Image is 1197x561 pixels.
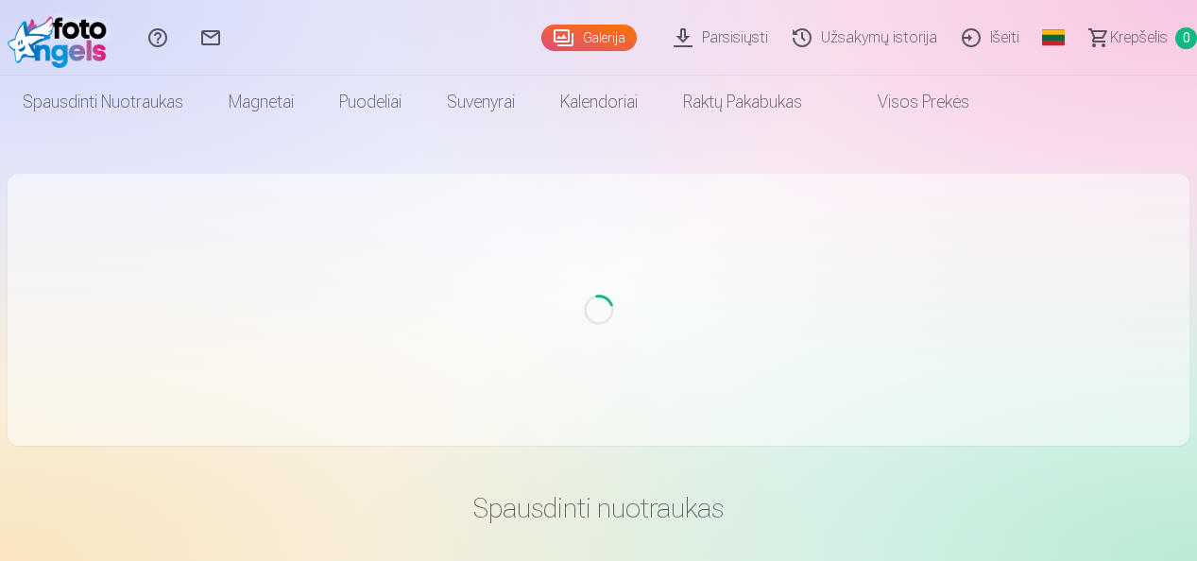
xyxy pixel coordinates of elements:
[660,76,825,128] a: Raktų pakabukas
[1110,26,1168,49] span: Krepšelis
[1175,27,1197,49] span: 0
[206,76,316,128] a: Magnetai
[8,8,116,68] img: /fa2
[47,491,1151,525] h3: Spausdinti nuotraukas
[538,76,660,128] a: Kalendoriai
[541,25,637,51] a: Galerija
[316,76,424,128] a: Puodeliai
[825,76,992,128] a: Visos prekės
[424,76,538,128] a: Suvenyrai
